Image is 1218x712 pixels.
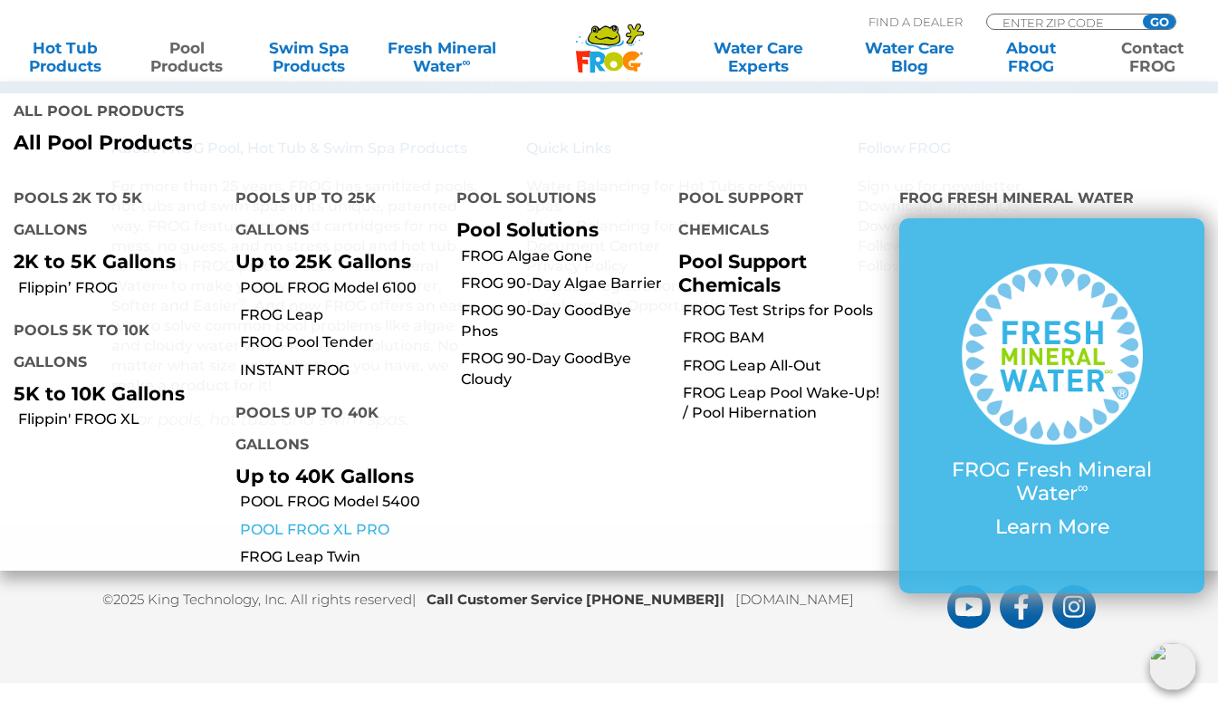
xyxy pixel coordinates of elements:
[462,55,470,69] sup: ∞
[683,383,887,424] a: FROG Leap Pool Wake-Up! / Pool Hibernation
[1106,39,1200,75] a: ContactFROG
[935,515,1168,539] p: Learn More
[678,182,873,250] h4: Pool Support Chemicals
[461,301,665,342] a: FROG 90-Day GoodBye Phos
[240,278,444,298] a: POOL FROG Model 6100
[235,465,430,487] p: Up to 40K Gallons
[935,458,1168,506] p: FROG Fresh Mineral Water
[235,397,430,465] h4: Pools up to 40K Gallons
[899,182,1204,218] h4: FROG Fresh Mineral Water
[14,131,596,155] a: All Pool Products
[1078,478,1089,496] sup: ∞
[240,305,444,325] a: FROG Leap
[683,356,887,376] a: FROG Leap All-Out
[240,547,444,567] a: FROG Leap Twin
[261,39,355,75] a: Swim SpaProducts
[1143,14,1175,29] input: GO
[1001,14,1123,30] input: Zip Code Form
[14,250,208,273] p: 2K to 5K Gallons
[735,591,854,608] a: [DOMAIN_NAME]
[18,278,222,298] a: Flippin’ FROG
[935,264,1168,548] a: FROG Fresh Mineral Water∞ Learn More
[14,314,208,382] h4: Pools 5K to 10K Gallons
[947,585,991,629] a: FROG Products You Tube Page
[412,591,416,608] span: |
[461,349,665,390] a: FROG 90-Day GoodBye Cloudy
[456,218,599,241] a: Pool Solutions
[14,382,208,405] p: 5K to 10K Gallons
[240,332,444,352] a: FROG Pool Tender
[102,579,947,611] p: ©2025 King Technology, Inc. All rights reserved
[868,14,963,30] p: Find A Dealer
[683,328,887,348] a: FROG BAM
[235,182,430,250] h4: Pools up to 25K Gallons
[862,39,956,75] a: Water CareBlog
[14,182,208,250] h4: Pools 2K to 5K Gallons
[240,492,444,512] a: POOL FROG Model 5400
[683,301,887,321] a: FROG Test Strips for Pools
[240,361,444,380] a: INSTANT FROG
[139,39,234,75] a: PoolProducts
[14,95,596,131] h4: All Pool Products
[461,246,665,266] a: FROG Algae Gone
[461,274,665,293] a: FROG 90-Day Algae Barrier
[240,520,444,540] a: POOL FROG XL PRO
[383,39,502,75] a: Fresh MineralWater∞
[18,409,222,429] a: Flippin' FROG XL
[678,250,873,295] p: Pool Support Chemicals
[456,182,651,218] h4: Pool Solutions
[1000,585,1043,629] a: FROG Products Facebook Page
[1052,585,1096,629] a: FROG Products Instagram Page
[1149,643,1196,690] img: openIcon
[682,39,836,75] a: Water CareExperts
[427,591,735,608] b: Call Customer Service [PHONE_NUMBER]
[720,591,724,608] span: |
[18,39,112,75] a: Hot TubProducts
[983,39,1078,75] a: AboutFROG
[235,250,430,273] p: Up to 25K Gallons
